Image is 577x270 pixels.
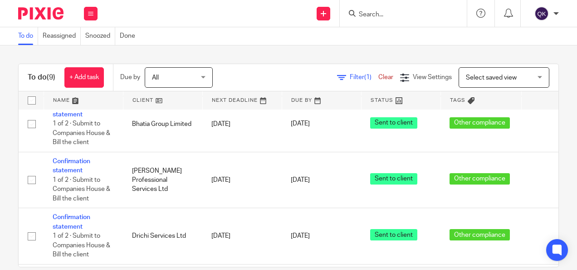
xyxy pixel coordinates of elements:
[53,102,90,118] a: Confirmation statement
[202,208,282,264] td: [DATE]
[85,27,115,45] a: Snoozed
[350,74,378,80] span: Filter
[534,6,549,21] img: svg%3E
[120,27,140,45] a: Done
[370,229,417,240] span: Sent to client
[370,117,417,129] span: Sent to client
[53,158,90,174] a: Confirmation statement
[450,173,510,185] span: Other compliance
[291,233,310,239] span: [DATE]
[28,73,55,82] h1: To do
[358,11,440,19] input: Search
[202,96,282,152] td: [DATE]
[202,152,282,208] td: [DATE]
[53,177,110,202] span: 1 of 2 · Submit to Companies House & Bill the client
[450,117,510,129] span: Other compliance
[123,96,202,152] td: Bhatia Group Limited
[64,67,104,88] a: + Add task
[120,73,140,82] p: Due by
[450,229,510,240] span: Other compliance
[18,7,64,20] img: Pixie
[364,74,372,80] span: (1)
[47,74,55,81] span: (9)
[152,75,159,81] span: All
[53,120,110,145] span: 1 of 2 · Submit to Companies House & Bill the client
[123,152,202,208] td: [PERSON_NAME] Professional Services Ltd
[43,27,81,45] a: Reassigned
[53,214,90,230] a: Confirmation statement
[450,98,465,103] span: Tags
[378,74,393,80] a: Clear
[291,121,310,127] span: [DATE]
[18,27,38,45] a: To do
[370,173,417,185] span: Sent to client
[291,177,310,183] span: [DATE]
[53,233,110,258] span: 1 of 2 · Submit to Companies House & Bill the client
[413,74,452,80] span: View Settings
[123,208,202,264] td: Drichi Services Ltd
[466,75,517,81] span: Select saved view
